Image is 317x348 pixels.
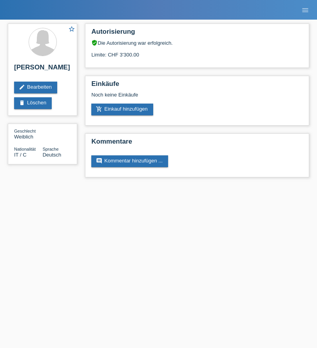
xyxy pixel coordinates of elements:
[14,82,57,93] a: editBearbeiten
[14,64,71,75] h2: [PERSON_NAME]
[43,152,62,158] span: Deutsch
[91,80,303,92] h2: Einkäufe
[301,6,309,14] i: menu
[91,46,303,58] div: Limite: CHF 3'300.00
[91,40,98,46] i: verified_user
[91,28,303,40] h2: Autorisierung
[68,26,75,34] a: star_border
[19,100,25,106] i: delete
[91,40,303,46] div: Die Autorisierung war erfolgreich.
[43,147,59,151] span: Sprache
[96,106,102,112] i: add_shopping_cart
[91,138,303,149] h2: Kommentare
[14,129,36,133] span: Geschlecht
[14,147,36,151] span: Nationalität
[91,155,168,167] a: commentKommentar hinzufügen ...
[96,158,102,164] i: comment
[14,128,43,140] div: Weiblich
[297,7,313,12] a: menu
[14,152,27,158] span: Italien / C / 06.08.2021
[91,104,153,115] a: add_shopping_cartEinkauf hinzufügen
[91,92,303,104] div: Noch keine Einkäufe
[68,26,75,33] i: star_border
[14,97,52,109] a: deleteLöschen
[19,84,25,90] i: edit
